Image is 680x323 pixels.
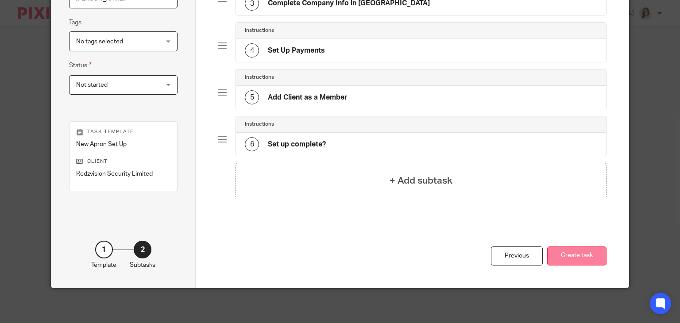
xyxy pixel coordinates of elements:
[95,241,113,258] div: 1
[76,158,170,165] p: Client
[69,18,81,27] label: Tags
[245,27,274,34] h4: Instructions
[268,140,326,149] h4: Set up complete?
[245,74,274,81] h4: Instructions
[76,128,170,135] p: Task template
[245,43,259,58] div: 4
[76,169,170,178] p: Redzvision Security Limited
[245,90,259,104] div: 5
[76,82,108,88] span: Not started
[390,174,452,188] h4: + Add subtask
[76,140,170,149] p: New Apron Set Up
[245,121,274,128] h4: Instructions
[547,246,607,265] button: Create task
[268,46,325,55] h4: Set Up Payments
[76,38,123,45] span: No tags selected
[134,241,151,258] div: 2
[69,60,92,70] label: Status
[491,246,543,265] div: Previous
[268,93,348,102] h4: Add Client as a Member
[130,261,155,269] p: Subtasks
[91,261,116,269] p: Template
[245,137,259,151] div: 6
